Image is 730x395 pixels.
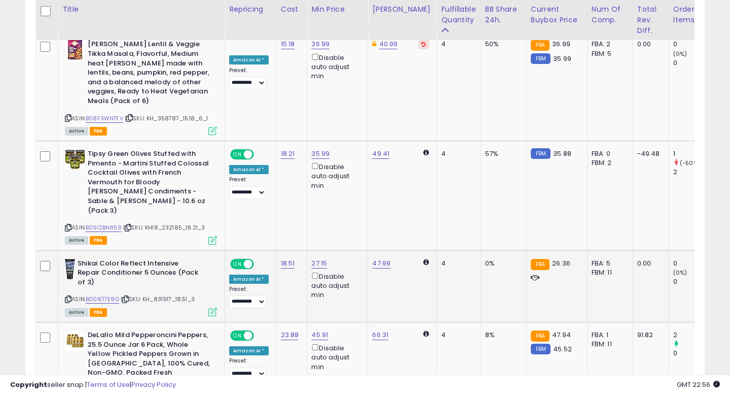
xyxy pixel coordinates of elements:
small: FBA [531,331,550,342]
a: 23.88 [281,330,299,340]
span: OFF [252,332,269,340]
a: 15.18 [281,39,295,49]
div: Num of Comp. [592,4,629,25]
span: | SKU: KH_831917_18.51_3 [121,295,195,303]
span: 35.99 [553,54,571,63]
small: FBM [531,53,551,64]
img: 51yYQYH94vL._SL40_.jpg [65,40,85,60]
div: 4 [441,40,472,49]
a: 35.99 [311,149,330,159]
span: ON [231,150,244,159]
a: 27.15 [311,258,327,269]
span: | SKU: KH_358787_15.18_6_1 [125,114,208,122]
a: 49.41 [372,149,389,159]
a: Terms of Use [87,380,130,389]
small: (-50%) [680,159,701,167]
div: 0 [673,40,714,49]
a: B001ET7E9G [86,295,119,304]
div: 2 [673,331,714,340]
div: BB Share 24h. [485,4,522,25]
small: FBA [531,40,550,51]
div: Amazon AI * [229,275,269,284]
div: 4 [441,149,472,158]
a: 36.99 [311,39,330,49]
small: FBM [531,344,551,354]
div: Min Price [311,4,363,15]
div: Preset: [229,67,269,90]
span: ON [231,332,244,340]
div: Disable auto adjust min [311,161,360,190]
div: 0.00 [637,259,661,268]
div: Cost [281,4,303,15]
strong: Copyright [10,380,47,389]
a: 66.31 [372,330,388,340]
div: 91.82 [637,331,661,340]
a: 18.21 [281,149,295,159]
a: B0912BN859 [86,223,122,232]
div: FBM: 11 [592,340,625,349]
div: 1 [673,149,714,158]
small: (0%) [673,269,687,277]
a: 47.99 [372,258,390,269]
div: 4 [441,259,472,268]
div: FBA: 1 [592,331,625,340]
span: OFF [252,150,269,159]
span: All listings currently available for purchase on Amazon [65,236,88,245]
div: FBM: 5 [592,49,625,58]
div: seller snap | | [10,380,176,390]
span: 2025-09-7 22:56 GMT [677,380,720,389]
span: | SKU: KH18_232185_18.21_3 [123,223,205,232]
span: FBA [90,308,107,317]
div: 0.00 [637,40,661,49]
div: ASIN: [65,259,217,315]
div: 57% [485,149,519,158]
div: Disable auto adjust min [311,342,360,372]
div: [PERSON_NAME] [372,4,432,15]
span: 36.99 [552,39,570,49]
div: 4 [441,331,472,340]
b: Shikai Color Reflect Intensive Repair Conditioner 5 Ounces (Pack of 3) [78,259,201,290]
img: 51bd7ue3hAL._SL40_.jpg [65,259,75,279]
a: B08F3WNTFV [86,114,123,123]
div: 2 [673,168,714,177]
div: ASIN: [65,149,217,244]
a: 40.99 [379,39,398,49]
b: [PERSON_NAME] Lentil & Veggie Tikka Masala, Flavorful, Medium heat [PERSON_NAME] made with lentil... [88,40,211,108]
div: Title [62,4,221,15]
span: 45.52 [553,344,572,354]
div: -49.48 [637,149,661,158]
a: Privacy Policy [131,380,176,389]
div: Amazon AI * [229,55,269,64]
div: ASIN: [65,40,217,134]
small: FBA [531,259,550,270]
span: 35.88 [553,149,571,158]
small: FBM [531,148,551,159]
span: 47.94 [552,330,571,340]
div: Preset: [229,286,269,309]
div: Disable auto adjust min [311,271,360,300]
span: OFF [252,259,269,268]
div: 0 [673,277,714,286]
span: 26.36 [552,258,570,268]
div: Amazon AI * [229,346,269,355]
span: FBA [90,236,107,245]
span: All listings currently available for purchase on Amazon [65,308,88,317]
div: Current Buybox Price [531,4,583,25]
span: All listings currently available for purchase on Amazon [65,127,88,136]
div: 0 [673,58,714,68]
img: 41GnVMNrIAL._SL40_.jpg [65,331,85,351]
img: 51Uve+1pS0L._SL40_.jpg [65,149,85,170]
b: Tipsy Green Olives Stuffed with Pimento - Martini Stuffed Colossal Cocktail Olives with French Ve... [88,149,211,218]
div: Repricing [229,4,272,15]
div: 50% [485,40,519,49]
a: 18.51 [281,258,295,269]
div: Preset: [229,176,269,199]
div: Fulfillable Quantity [441,4,476,25]
div: 0 [673,259,714,268]
div: Total Rev. Diff. [637,4,665,36]
div: Disable auto adjust min [311,52,360,81]
small: (0%) [673,50,687,58]
div: FBM: 2 [592,158,625,168]
div: Ordered Items [673,4,710,25]
span: ON [231,259,244,268]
